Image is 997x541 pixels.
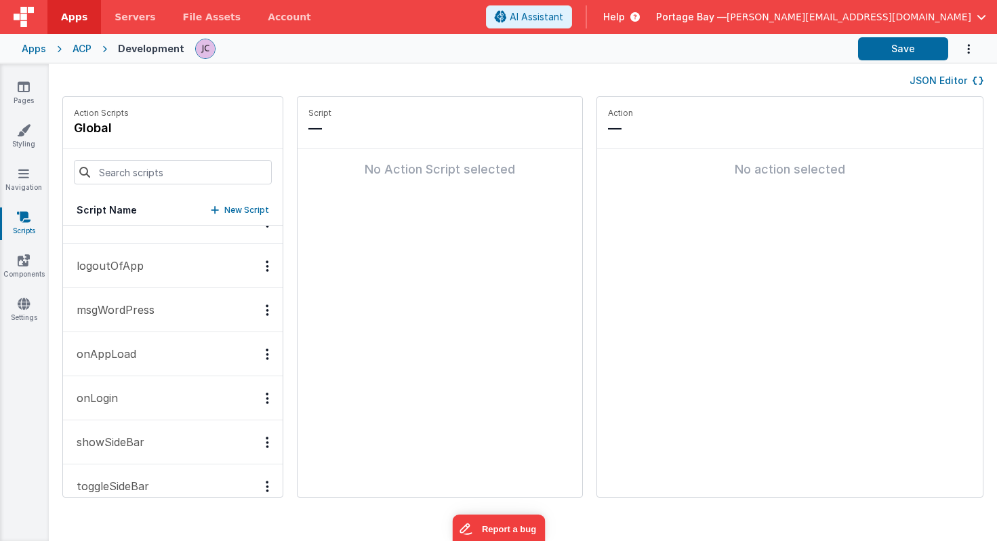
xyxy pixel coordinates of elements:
[63,376,283,420] button: onLogin
[608,119,972,138] p: —
[258,393,277,404] div: Options
[74,108,129,119] p: Action Scripts
[656,10,727,24] span: Portage Bay —
[948,35,975,63] button: Options
[308,119,571,138] p: —
[258,216,277,228] div: Options
[486,5,572,28] button: AI Assistant
[258,437,277,448] div: Options
[63,464,283,508] button: toggleSideBar
[727,10,971,24] span: [PERSON_NAME][EMAIL_ADDRESS][DOMAIN_NAME]
[63,420,283,464] button: showSideBar
[858,37,948,60] button: Save
[308,108,571,119] p: Script
[68,258,144,274] p: logoutOfApp
[258,304,277,316] div: Options
[115,10,155,24] span: Servers
[68,302,155,318] p: msgWordPress
[61,10,87,24] span: Apps
[258,481,277,492] div: Options
[118,42,184,56] div: Development
[224,203,269,217] p: New Script
[63,244,283,288] button: logoutOfApp
[68,346,136,362] p: onAppLoad
[258,348,277,360] div: Options
[63,288,283,332] button: msgWordPress
[656,10,986,24] button: Portage Bay — [PERSON_NAME][EMAIL_ADDRESS][DOMAIN_NAME]
[258,260,277,272] div: Options
[608,108,972,119] p: Action
[63,332,283,376] button: onAppLoad
[211,203,269,217] button: New Script
[603,10,625,24] span: Help
[196,39,215,58] img: 5d1ca2343d4fbe88511ed98663e9c5d3
[73,42,91,56] div: ACP
[183,10,241,24] span: File Assets
[74,119,129,138] h4: global
[510,10,563,24] span: AI Assistant
[74,160,272,184] input: Search scripts
[68,390,118,406] p: onLogin
[608,160,972,179] div: No action selected
[68,434,144,450] p: showSideBar
[68,478,149,494] p: toggleSideBar
[22,42,46,56] div: Apps
[910,74,983,87] button: JSON Editor
[77,203,137,217] h5: Script Name
[308,160,571,179] div: No Action Script selected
